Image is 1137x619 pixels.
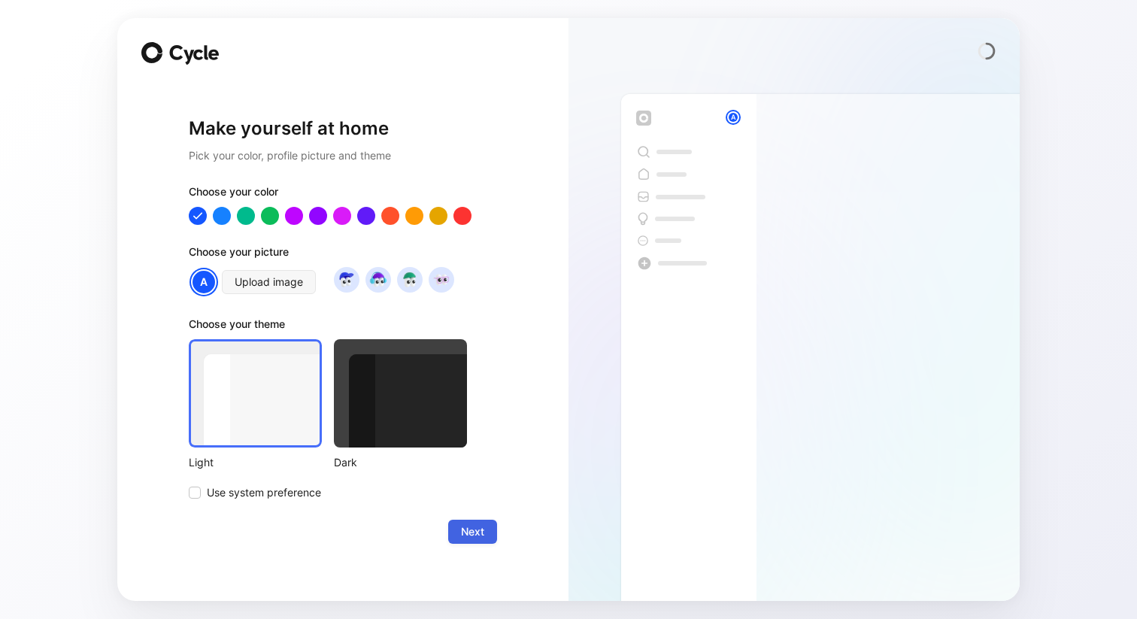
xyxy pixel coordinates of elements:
[189,117,497,141] h1: Make yourself at home
[461,523,484,541] span: Next
[189,454,322,472] div: Light
[431,269,451,290] img: avatar
[399,269,420,290] img: avatar
[727,111,739,123] div: A
[448,520,497,544] button: Next
[189,243,497,267] div: Choose your picture
[368,269,388,290] img: avatar
[207,484,321,502] span: Use system preference
[336,269,356,290] img: avatar
[189,315,467,339] div: Choose your theme
[636,111,651,126] img: workspace-default-logo-wX5zAyuM.png
[191,269,217,295] div: A
[334,454,467,472] div: Dark
[189,147,497,165] h2: Pick your color, profile picture and theme
[189,183,497,207] div: Choose your color
[222,270,316,294] button: Upload image
[235,273,303,291] span: Upload image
